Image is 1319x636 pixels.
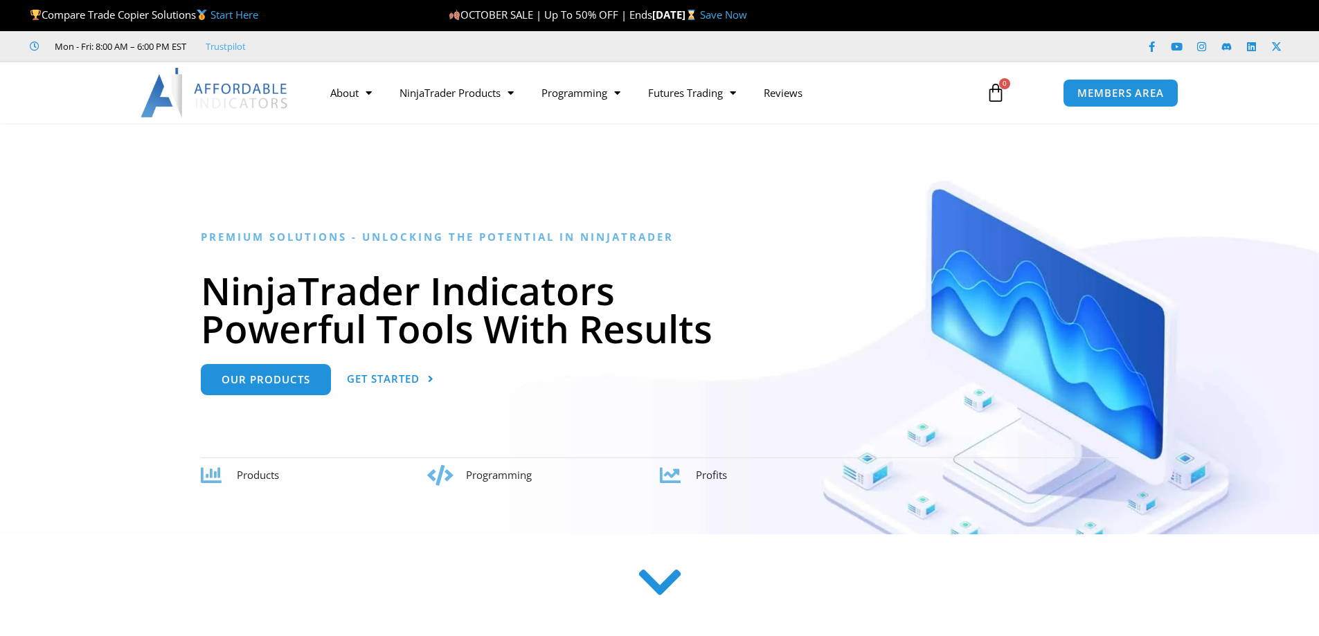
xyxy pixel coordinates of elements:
img: LogoAI | Affordable Indicators – NinjaTrader [141,68,289,118]
span: MEMBERS AREA [1077,88,1164,98]
img: 🏆 [30,10,41,20]
span: Programming [466,468,532,482]
a: Save Now [700,8,747,21]
img: 🍂 [449,10,460,20]
span: Products [237,468,279,482]
a: Start Here [210,8,258,21]
a: Trustpilot [206,38,246,55]
h1: NinjaTrader Indicators Powerful Tools With Results [201,271,1118,347]
a: Futures Trading [634,77,750,109]
a: Get Started [347,364,434,395]
a: NinjaTrader Products [386,77,528,109]
a: 0 [965,73,1026,113]
a: About [316,77,386,109]
span: Mon - Fri: 8:00 AM – 6:00 PM EST [51,38,186,55]
span: Get Started [347,374,420,384]
span: Profits [696,468,727,482]
a: Reviews [750,77,816,109]
h6: Premium Solutions - Unlocking the Potential in NinjaTrader [201,230,1118,244]
a: Our Products [201,364,331,395]
img: 🥇 [197,10,207,20]
span: 0 [999,78,1010,89]
nav: Menu [316,77,970,109]
span: Our Products [222,374,310,385]
span: OCTOBER SALE | Up To 50% OFF | Ends [449,8,652,21]
a: Programming [528,77,634,109]
span: Compare Trade Copier Solutions [30,8,258,21]
img: ⌛ [686,10,697,20]
strong: [DATE] [652,8,700,21]
a: MEMBERS AREA [1063,79,1178,107]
